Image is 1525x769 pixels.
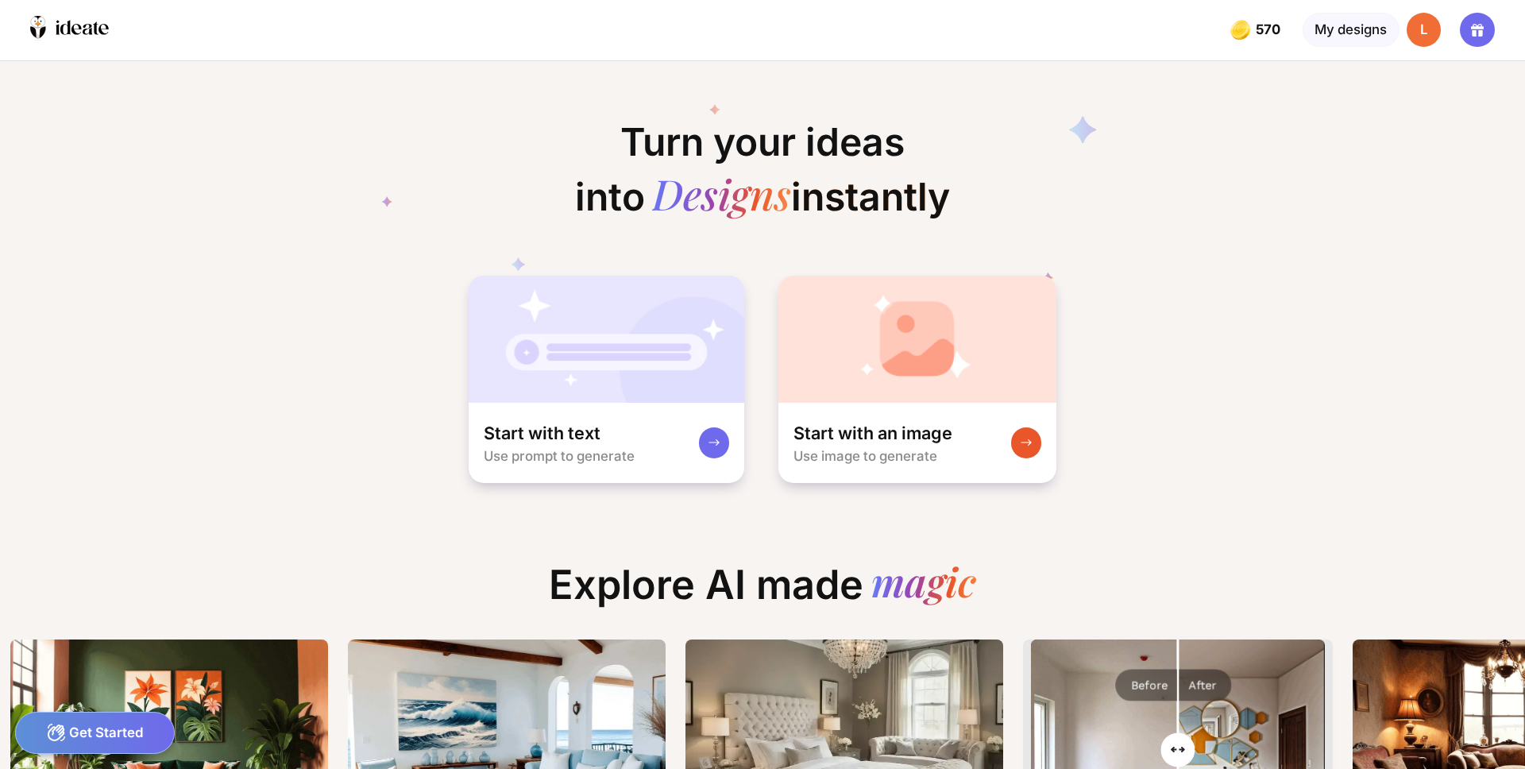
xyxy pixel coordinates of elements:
[871,561,976,609] div: magic
[484,448,635,464] div: Use prompt to generate
[778,276,1057,403] img: startWithImageCardBg.jpg
[1256,22,1284,37] span: 570
[793,422,952,445] div: Start with an image
[484,422,600,445] div: Start with text
[1407,13,1441,47] div: L
[534,561,991,624] div: Explore AI made
[15,712,175,754] div: Get Started
[1303,13,1400,47] div: My designs
[469,276,745,403] img: startWithTextCardBg.jpg
[793,448,937,464] div: Use image to generate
